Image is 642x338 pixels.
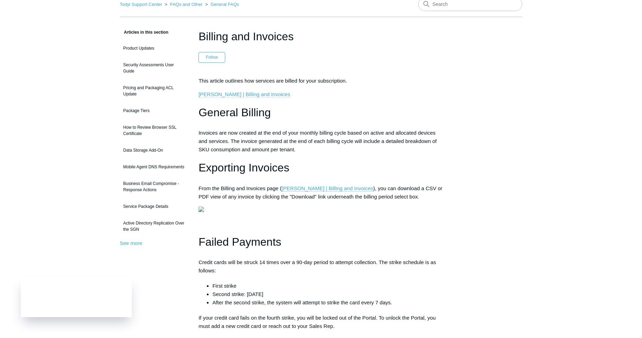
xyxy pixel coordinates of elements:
a: Business Email Compromise - Response Actions [120,177,188,196]
a: Product Updates [120,42,188,55]
a: FAQs and Other [170,2,203,7]
p: From the Billing and Invoices page ( ), you can download a CSV or PDF view of any invoice by clic... [198,184,444,201]
a: Service Package Details [120,200,188,213]
iframe: Todyl Status [21,277,132,317]
h1: Billing and Invoices [198,28,444,45]
a: Security Assessments User Guide [120,58,188,78]
h1: Exporting Invoices [198,159,444,177]
a: Mobile Agent DNS Requirements [120,160,188,174]
a: [PERSON_NAME] | Billing and Invoices [281,185,373,192]
p: Credit cards will be struck 14 times over a 90-day period to attempt collection. The strike sched... [198,258,444,275]
a: Pricing and Packaging ACL Update [120,81,188,101]
a: Todyl Support Center [120,2,162,7]
a: [PERSON_NAME] | Billing and Invoices [198,91,290,98]
p: If your credit card fails on the fourth strike, you will be locked out of the Portal. To unlock t... [198,314,444,330]
li: After the second strike, the system will attempt to strike the card every 7 days. [212,298,444,307]
li: Second strike: [DATE] [212,290,444,298]
h1: General Billing [198,104,444,121]
a: Data Storage Add-On [120,144,188,157]
a: Active Directory Replication Over the SGN [120,217,188,236]
p: Invoices are now created at the end of your monthly billing cycle based on active and allocated d... [198,129,444,154]
h1: Failed Payments [198,233,444,251]
img: 27287766398227 [198,206,204,212]
li: Todyl Support Center [120,2,163,7]
a: How to Review Browser SSL Certificate [120,121,188,140]
li: First strike [212,282,444,290]
a: See more [120,240,142,246]
li: FAQs and Other [163,2,204,7]
button: Follow Article [198,52,225,62]
a: Package Tiers [120,104,188,117]
p: This article outlines how services are billed for your subscription. [198,77,444,85]
span: Articles in this section [120,30,168,35]
a: General FAQs [211,2,239,7]
li: General FAQs [204,2,239,7]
